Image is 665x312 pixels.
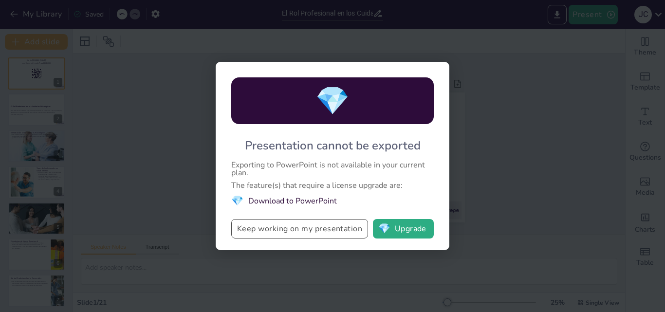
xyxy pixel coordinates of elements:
[245,138,421,153] div: Presentation cannot be exported
[231,161,434,177] div: Exporting to PowerPoint is not available in your current plan.
[373,219,434,239] button: diamondUpgrade
[378,224,390,234] span: diamond
[231,194,243,207] span: diamond
[315,82,350,120] span: diamond
[231,182,434,189] div: The feature(s) that require a license upgrade are:
[231,194,434,207] li: Download to PowerPoint
[231,219,368,239] button: Keep working on my presentation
